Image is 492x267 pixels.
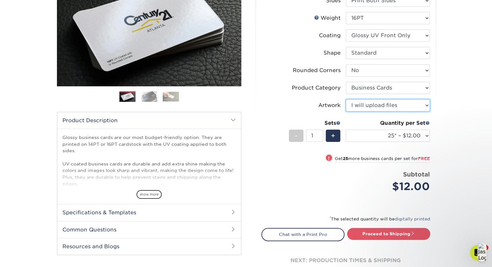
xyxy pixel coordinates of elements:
[314,14,341,22] div: Weight
[57,221,241,238] h2: Common Questions
[292,84,341,92] div: Product Category
[346,119,430,127] div: Quantity per Set
[293,67,341,74] div: Rounded Corners
[57,112,241,129] h2: Product Description
[319,32,341,39] div: Coating
[141,91,157,102] img: Business Cards 02
[470,245,486,261] iframe: Intercom live chat
[163,92,179,101] img: Business Cards 03
[318,101,341,109] div: Artwork
[331,131,335,141] span: +
[57,238,241,255] h2: Resources and Blogs
[62,134,236,220] p: Glossy business cards are our most budget-friendly option. They are printed on 14PT or 16PT cards...
[347,228,430,240] a: Proceed to Shipping
[330,217,430,221] small: The selected quantity will be
[261,228,344,241] a: Chat with a Print Pro
[289,119,341,127] div: Sets
[351,179,430,194] div: $12.00
[119,89,136,105] img: Business Cards 01
[403,171,430,178] strong: Subtotal
[395,217,430,221] a: digitally printed
[328,155,330,162] span: !
[335,156,430,163] small: Get more business cards per set for
[295,131,298,141] span: -
[137,190,162,199] span: show more
[57,204,241,221] h2: Specifications & Templates
[418,156,430,161] span: FREE
[323,49,341,57] div: Shape
[343,156,348,161] strong: 25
